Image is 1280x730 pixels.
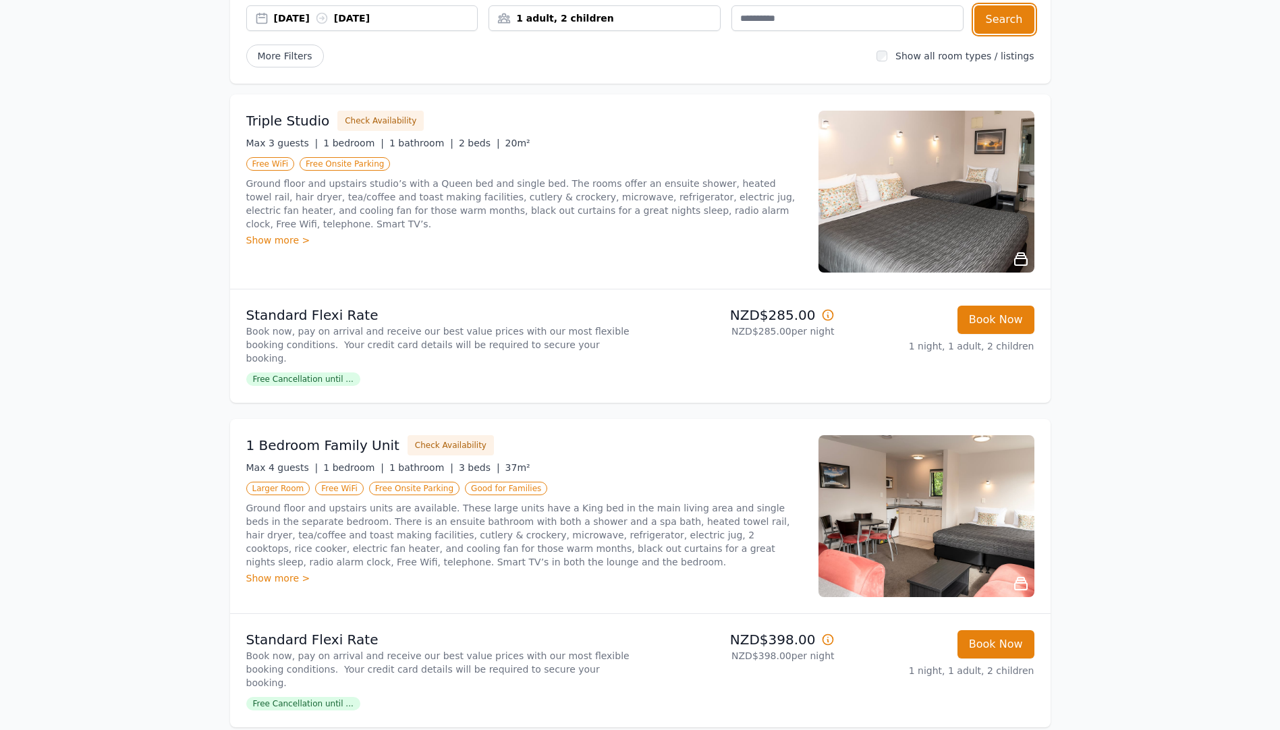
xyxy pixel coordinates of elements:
span: Free Onsite Parking [300,157,390,171]
span: More Filters [246,45,324,67]
span: Good for Families [465,482,547,495]
div: Show more > [246,571,802,585]
span: 1 bedroom | [323,138,384,148]
p: NZD$285.00 [646,306,835,325]
p: Ground floor and upstairs units are available. These large units have a King bed in the main livi... [246,501,802,569]
p: NZD$398.00 per night [646,649,835,663]
label: Show all room types / listings [895,51,1034,61]
span: 1 bedroom | [323,462,384,473]
button: Book Now [957,630,1034,658]
button: Check Availability [408,435,494,455]
span: 20m² [505,138,530,148]
p: Standard Flexi Rate [246,306,635,325]
span: Larger Room [246,482,310,495]
span: Free Onsite Parking [369,482,460,495]
p: NZD$285.00 per night [646,325,835,338]
span: Free Cancellation until ... [246,372,360,386]
span: 37m² [505,462,530,473]
button: Book Now [957,306,1034,334]
span: Free WiFi [246,157,295,171]
p: 1 night, 1 adult, 2 children [845,664,1034,677]
span: 1 bathroom | [389,462,453,473]
div: [DATE] [DATE] [274,11,478,25]
div: Show more > [246,233,802,247]
span: Max 4 guests | [246,462,318,473]
h3: Triple Studio [246,111,330,130]
button: Check Availability [337,111,424,131]
h3: 1 Bedroom Family Unit [246,436,399,455]
button: Search [974,5,1034,34]
span: Max 3 guests | [246,138,318,148]
p: Book now, pay on arrival and receive our best value prices with our most flexible booking conditi... [246,649,635,690]
span: 1 bathroom | [389,138,453,148]
p: 1 night, 1 adult, 2 children [845,339,1034,353]
p: Ground floor and upstairs studio’s with a Queen bed and single bed. The rooms offer an ensuite sh... [246,177,802,231]
p: NZD$398.00 [646,630,835,649]
span: 2 beds | [459,138,500,148]
span: 3 beds | [459,462,500,473]
div: 1 adult, 2 children [489,11,720,25]
span: Free Cancellation until ... [246,697,360,710]
span: Free WiFi [315,482,364,495]
p: Book now, pay on arrival and receive our best value prices with our most flexible booking conditi... [246,325,635,365]
p: Standard Flexi Rate [246,630,635,649]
